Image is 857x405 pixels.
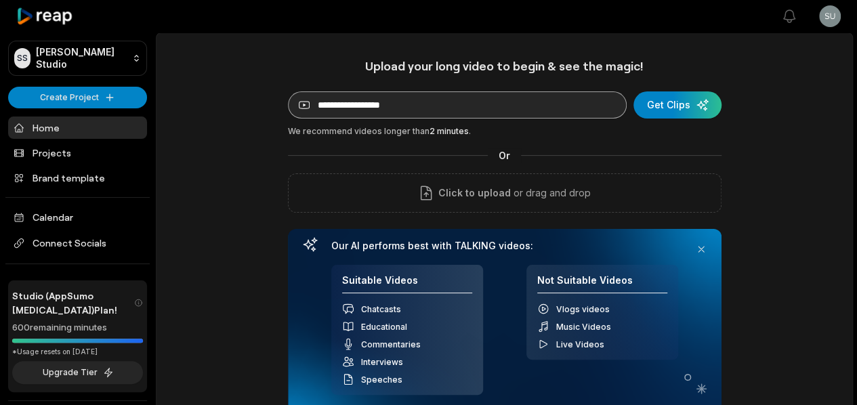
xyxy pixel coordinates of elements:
h1: Upload your long video to begin & see the magic! [288,58,722,74]
a: Brand template [8,167,147,189]
span: Studio (AppSumo [MEDICAL_DATA]) Plan! [12,289,134,317]
button: Get Clips [633,91,722,119]
span: Chatcasts [361,304,401,314]
h4: Suitable Videos [342,274,472,294]
span: Connect Socials [8,231,147,255]
div: 600 remaining minutes [12,321,143,335]
span: Music Videos [556,322,611,332]
h4: Not Suitable Videos [537,274,667,294]
p: [PERSON_NAME] Studio [36,46,127,70]
span: Commentaries [361,339,421,349]
span: Click to upload [438,185,511,201]
a: Projects [8,142,147,164]
a: Home [8,116,147,139]
button: Create Project [8,87,147,108]
div: We recommend videos longer than . [288,125,722,137]
div: *Usage resets on [DATE] [12,347,143,357]
span: Or [488,148,521,163]
span: Interviews [361,357,403,367]
a: Calendar [8,206,147,228]
p: or drag and drop [511,185,591,201]
button: Upgrade Tier [12,361,143,384]
span: Speeches [361,375,402,385]
h3: Our AI performs best with TALKING videos: [331,240,678,252]
span: Vlogs videos [556,304,610,314]
div: SS [14,48,30,68]
span: 2 minutes [430,126,469,136]
span: Educational [361,322,407,332]
span: Live Videos [556,339,604,349]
